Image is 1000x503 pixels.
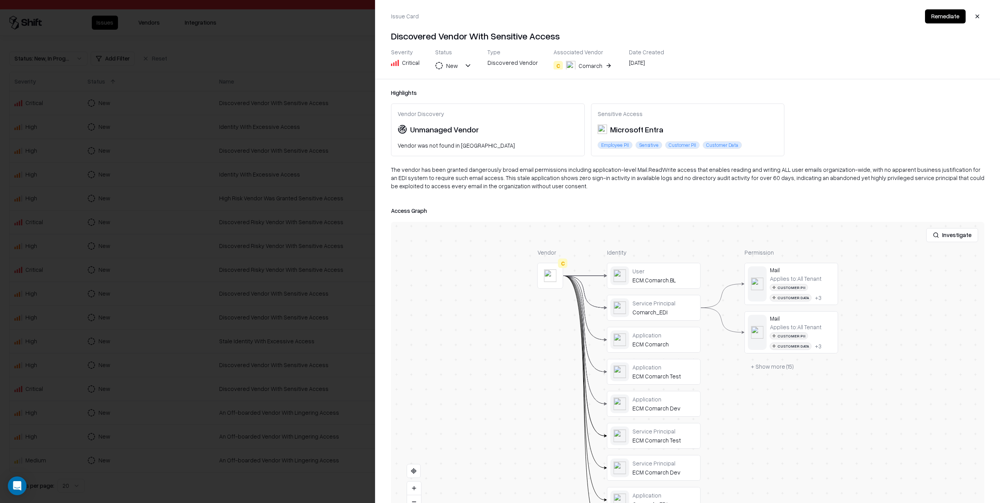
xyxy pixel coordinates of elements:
[410,123,479,135] div: Unmanaged Vendor
[632,396,697,403] div: Application
[554,59,613,73] button: CComarch
[398,141,578,150] div: Vendor was not found in [GEOGRAPHIC_DATA]
[632,469,697,476] div: ECM Comarch Dev
[745,248,838,257] div: Permission
[402,59,420,67] div: Critical
[598,141,632,149] div: Employee PII
[446,62,458,70] div: New
[632,309,697,316] div: Comarch_EDI
[435,48,472,55] div: Status
[391,166,984,196] div: The vendor has been granted dangerously broad email permissions including application-level Mail....
[770,284,808,291] div: Customer PII
[770,315,835,322] div: Mail
[579,62,602,70] div: Comarch
[770,294,812,301] div: Customer Data
[632,341,697,348] div: ECM Comarch
[815,342,821,350] div: + 3
[925,9,966,23] button: Remediate
[598,125,607,134] img: Microsoft Entra
[815,342,821,350] button: +3
[632,332,697,339] div: Application
[815,294,821,301] button: +3
[629,59,664,70] div: [DATE]
[815,294,821,301] div: + 3
[391,89,984,97] div: Highlights
[554,61,563,70] div: C
[636,141,662,149] div: Sensitive
[537,248,563,257] div: Vendor
[391,206,984,216] div: Access Graph
[487,59,538,70] div: Discovered Vendor
[632,428,697,435] div: Service Principal
[607,248,701,257] div: Identity
[770,266,835,273] div: Mail
[632,373,697,380] div: ECM Comarch Test
[632,268,697,275] div: User
[745,360,800,374] button: + Show more (15)
[566,61,575,70] img: Comarch
[598,110,778,117] div: Sensitive Access
[391,30,984,42] h4: Discovered Vendor With Sensitive Access
[632,492,697,499] div: Application
[770,332,808,340] div: Customer PII
[926,228,978,242] button: Investigate
[558,259,568,268] div: C
[554,48,613,55] div: Associated Vendor
[598,123,663,135] div: Microsoft Entra
[770,275,821,282] div: Applies to: All Tenant
[770,342,812,350] div: Customer Data
[398,110,578,117] div: Vendor Discovery
[632,364,697,371] div: Application
[632,300,697,307] div: Service Principal
[665,141,700,149] div: Customer PII
[703,141,742,149] div: Customer Data
[487,48,538,55] div: Type
[391,12,419,20] div: Issue Card
[391,48,420,55] div: Severity
[632,437,697,444] div: ECM Comarch Test
[632,460,697,467] div: Service Principal
[632,276,697,284] div: ECM.Comarch.BL
[770,323,821,330] div: Applies to: All Tenant
[632,405,697,412] div: ECM Comarch Dev
[629,48,664,55] div: Date Created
